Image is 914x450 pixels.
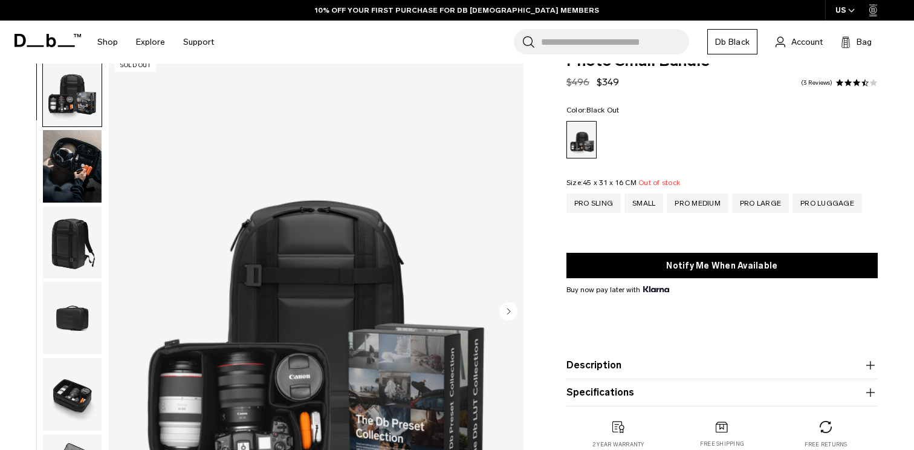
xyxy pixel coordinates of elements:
[638,178,680,187] span: Out of stock
[566,106,620,114] legend: Color:
[792,194,862,213] a: Pro Luggage
[707,29,757,54] a: Db Black
[805,440,848,449] p: Free returns
[624,194,663,213] a: Small
[566,121,597,158] a: Black Out
[700,440,744,448] p: Free shipping
[583,178,637,187] span: 45 x 31 x 16 CM
[566,385,878,400] button: Specifications
[115,59,156,72] p: Sold Out
[136,21,165,64] a: Explore
[592,440,644,449] p: 2 year warranty
[566,53,878,69] span: Photo Small Bundle
[499,302,517,322] button: Next slide
[566,284,669,295] span: Buy now pay later with
[566,194,621,213] a: Pro Sling
[566,253,878,278] button: Notify Me When Available
[586,106,619,114] span: Black Out
[667,194,728,213] a: Pro Medium
[776,34,823,49] a: Account
[801,80,832,86] a: 3 reviews
[566,179,680,186] legend: Size:
[88,21,223,64] nav: Main Navigation
[43,54,102,126] img: Photo Small Bundle
[42,357,102,431] button: Photo Small Bundle
[841,34,872,49] button: Bag
[43,358,102,431] img: Photo Small Bundle
[42,281,102,355] button: Photo Small Bundle
[566,358,878,373] button: Description
[791,36,823,48] span: Account
[643,286,669,292] img: {"height" => 20, "alt" => "Klarna"}
[183,21,214,64] a: Support
[597,76,619,88] span: $349
[42,53,102,127] button: Photo Small Bundle
[97,21,118,64] a: Shop
[43,130,102,203] img: Photo Small Bundle
[566,76,589,88] s: $496
[43,282,102,354] img: Photo Small Bundle
[315,5,599,16] a: 10% OFF YOUR FIRST PURCHASE FOR DB [DEMOGRAPHIC_DATA] MEMBERS
[42,129,102,203] button: Photo Small Bundle
[732,194,789,213] a: Pro Large
[42,206,102,279] button: Photo Small Bundle
[43,206,102,279] img: Photo Small Bundle
[857,36,872,48] span: Bag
